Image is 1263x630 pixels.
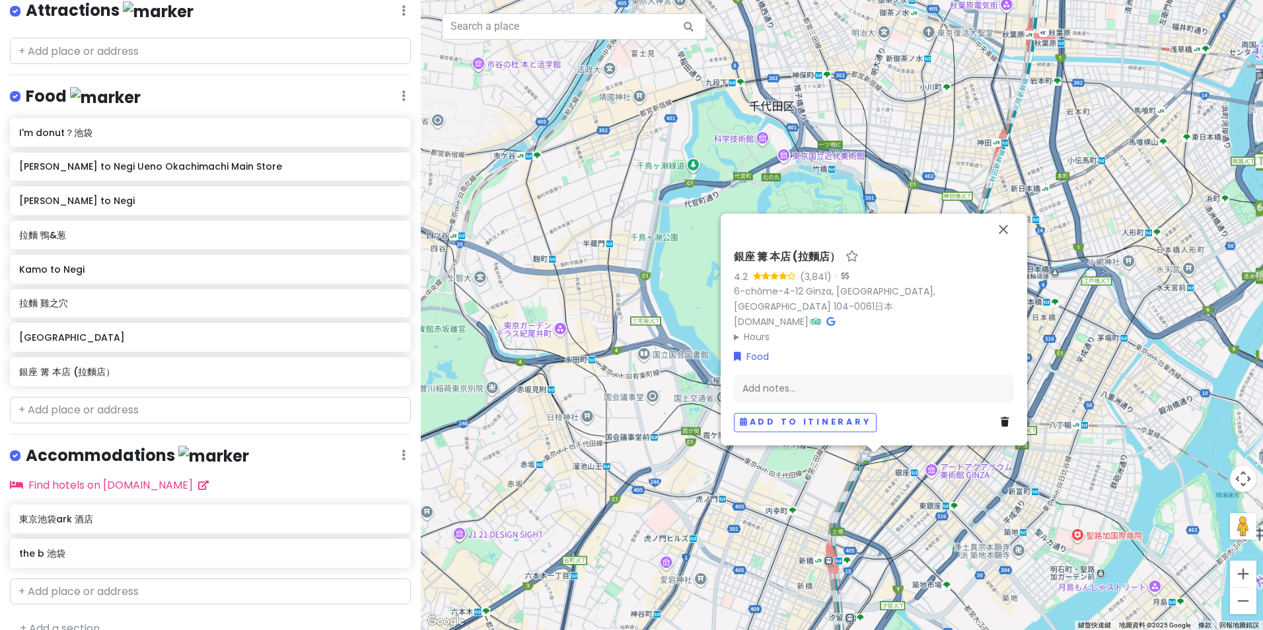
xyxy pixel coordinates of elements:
[19,229,402,241] h6: 拉麵 鴨&葱
[178,446,249,466] img: marker
[70,87,141,108] img: marker
[1001,415,1014,430] a: Delete place
[26,86,141,108] h4: Food
[19,127,402,139] h6: I'm donut？池袋
[19,160,402,172] h6: [PERSON_NAME] to Negi Ueno Okachimachi Main Store
[734,269,753,284] div: 4.2
[123,1,194,22] img: marker
[19,263,402,275] h6: Kamo to Negi
[826,317,835,326] i: Google Maps
[800,269,832,284] div: (3,841)
[846,250,859,264] a: Star place
[1230,561,1256,587] button: 放大
[1198,621,1211,629] a: 條款 (在新分頁中開啟)
[734,250,1014,344] div: ·
[10,38,411,64] input: + Add place or address
[442,13,706,40] input: Search a place
[734,349,769,364] a: Food
[988,213,1019,245] button: 關閉
[10,397,411,423] input: + Add place or address
[19,195,402,207] h6: [PERSON_NAME] to Negi
[734,285,935,314] a: 6-chōme-4-12 Ginza, [GEOGRAPHIC_DATA], [GEOGRAPHIC_DATA] 104-0061日本
[19,332,402,343] h6: [GEOGRAPHIC_DATA]
[859,452,888,481] div: 銀座 篝 本店 (拉麵店）
[26,445,249,467] h4: Accommodations
[734,315,809,328] a: [DOMAIN_NAME]
[1230,588,1256,614] button: 縮小
[734,413,877,432] button: Add to itinerary
[19,366,402,378] h6: 銀座 篝 本店 (拉麵店）
[1230,513,1256,540] button: 將衣夾人拖曳到地圖上，就能開啟街景服務
[424,613,468,630] a: 在 Google 地圖上開啟這個區域 (開啟新視窗)
[19,297,402,309] h6: 拉麵 雞之穴
[10,477,209,493] a: Find hotels on [DOMAIN_NAME]
[19,547,402,559] h6: the b 池袋
[1219,621,1259,629] a: 回報地圖錯誤
[811,317,821,326] i: Tripadvisor
[1119,621,1190,629] span: 地圖資料 ©2025 Google
[734,375,1014,403] div: Add notes...
[1078,621,1111,630] button: 鍵盤快速鍵
[832,271,849,284] div: ·
[734,330,1014,344] summary: Hours
[19,513,402,525] h6: 東京池袋ark 酒店
[1230,466,1256,492] button: 地圖攝影機控制項
[734,250,840,264] h6: 銀座 篝 本店 (拉麵店）
[424,613,468,630] img: Google
[10,578,411,605] input: + Add place or address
